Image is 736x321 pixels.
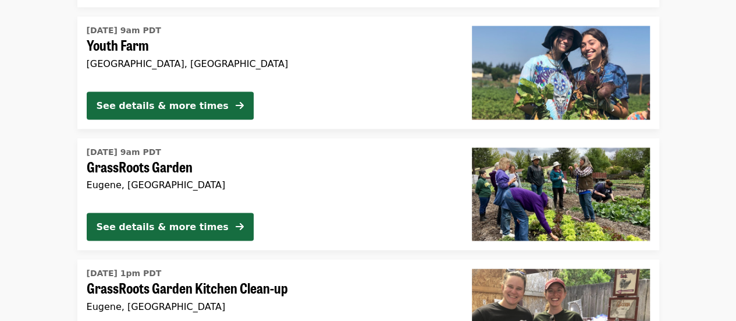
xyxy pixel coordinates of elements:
[87,301,453,312] div: Eugene, [GEOGRAPHIC_DATA]
[97,98,229,112] div: See details & more times
[472,147,650,241] img: GrassRoots Garden organized by FOOD For Lane County
[472,26,650,119] img: Youth Farm organized by FOOD For Lane County
[77,138,659,250] a: See details for "GrassRoots Garden"
[87,58,453,69] div: [GEOGRAPHIC_DATA], [GEOGRAPHIC_DATA]
[236,221,244,232] i: arrow-right icon
[87,279,453,296] span: GrassRoots Garden Kitchen Clean-up
[77,16,659,128] a: See details for "Youth Farm"
[87,91,254,119] button: See details & more times
[87,146,161,158] time: [DATE] 9am PDT
[97,220,229,234] div: See details & more times
[87,213,254,241] button: See details & more times
[87,36,453,53] span: Youth Farm
[87,24,161,36] time: [DATE] 9am PDT
[87,179,453,190] div: Eugene, [GEOGRAPHIC_DATA]
[87,267,162,279] time: [DATE] 1pm PDT
[87,158,453,175] span: GrassRoots Garden
[236,100,244,111] i: arrow-right icon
